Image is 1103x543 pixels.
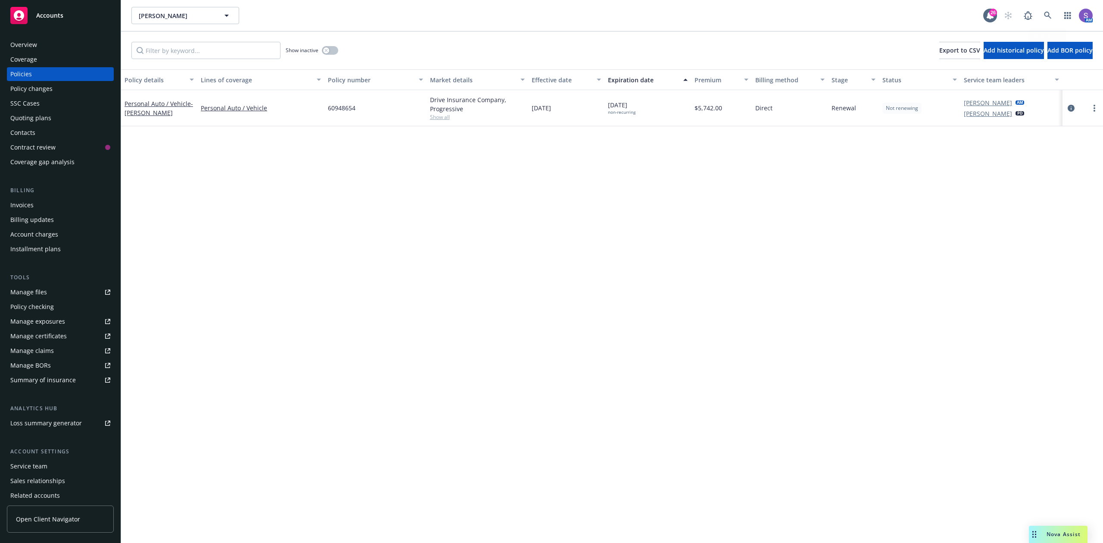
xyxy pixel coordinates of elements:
[430,113,525,121] span: Show all
[7,228,114,241] a: Account charges
[7,82,114,96] a: Policy changes
[7,359,114,372] a: Manage BORs
[7,155,114,169] a: Coverage gap analysis
[125,100,193,117] span: - [PERSON_NAME]
[10,416,82,430] div: Loss summary generator
[125,100,193,117] a: Personal Auto / Vehicle
[1089,103,1100,113] a: more
[1019,7,1037,24] a: Report a Bug
[10,344,54,358] div: Manage claims
[7,38,114,52] a: Overview
[7,404,114,413] div: Analytics hub
[528,69,604,90] button: Effective date
[10,242,61,256] div: Installment plans
[964,75,1049,84] div: Service team leaders
[328,75,413,84] div: Policy number
[7,273,114,282] div: Tools
[608,109,636,115] div: non-recurring
[7,489,114,502] a: Related accounts
[10,126,35,140] div: Contacts
[879,69,960,90] button: Status
[7,97,114,110] a: SSC Cases
[1029,526,1087,543] button: Nova Assist
[139,11,213,20] span: [PERSON_NAME]
[939,46,980,54] span: Export to CSV
[10,67,32,81] div: Policies
[960,69,1062,90] button: Service team leaders
[964,98,1012,107] a: [PERSON_NAME]
[131,7,239,24] button: [PERSON_NAME]
[430,75,515,84] div: Market details
[324,69,426,90] button: Policy number
[7,242,114,256] a: Installment plans
[7,53,114,66] a: Coverage
[1047,42,1093,59] button: Add BOR policy
[984,42,1044,59] button: Add historical policy
[1059,7,1076,24] a: Switch app
[752,69,828,90] button: Billing method
[10,459,47,473] div: Service team
[10,373,76,387] div: Summary of insurance
[7,67,114,81] a: Policies
[828,69,879,90] button: Stage
[10,38,37,52] div: Overview
[1047,46,1093,54] span: Add BOR policy
[7,344,114,358] a: Manage claims
[1066,103,1076,113] a: circleInformation
[7,126,114,140] a: Contacts
[286,47,318,54] span: Show inactive
[7,329,114,343] a: Manage certificates
[886,104,918,112] span: Not renewing
[427,69,528,90] button: Market details
[832,103,856,112] span: Renewal
[328,103,355,112] span: 60948654
[10,155,75,169] div: Coverage gap analysis
[201,103,321,112] a: Personal Auto / Vehicle
[10,329,67,343] div: Manage certificates
[608,75,678,84] div: Expiration date
[10,474,65,488] div: Sales relationships
[7,140,114,154] a: Contract review
[755,75,815,84] div: Billing method
[7,300,114,314] a: Policy checking
[10,300,54,314] div: Policy checking
[1000,7,1017,24] a: Start snowing
[882,75,947,84] div: Status
[7,213,114,227] a: Billing updates
[197,69,324,90] button: Lines of coverage
[10,285,47,299] div: Manage files
[10,140,56,154] div: Contract review
[10,213,54,227] div: Billing updates
[7,285,114,299] a: Manage files
[430,95,525,113] div: Drive Insurance Company, Progressive
[1039,7,1056,24] a: Search
[532,103,551,112] span: [DATE]
[121,69,197,90] button: Policy details
[604,69,691,90] button: Expiration date
[125,75,184,84] div: Policy details
[964,109,1012,118] a: [PERSON_NAME]
[695,103,722,112] span: $5,742.00
[10,228,58,241] div: Account charges
[10,489,60,502] div: Related accounts
[7,111,114,125] a: Quoting plans
[7,186,114,195] div: Billing
[939,42,980,59] button: Export to CSV
[7,459,114,473] a: Service team
[984,46,1044,54] span: Add historical policy
[755,103,773,112] span: Direct
[131,42,280,59] input: Filter by keyword...
[691,69,752,90] button: Premium
[832,75,866,84] div: Stage
[10,359,51,372] div: Manage BORs
[7,198,114,212] a: Invoices
[10,111,51,125] div: Quoting plans
[608,100,636,115] span: [DATE]
[1079,9,1093,22] img: photo
[7,416,114,430] a: Loss summary generator
[1047,531,1081,538] span: Nova Assist
[7,315,114,328] a: Manage exposures
[201,75,312,84] div: Lines of coverage
[989,9,997,16] div: 26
